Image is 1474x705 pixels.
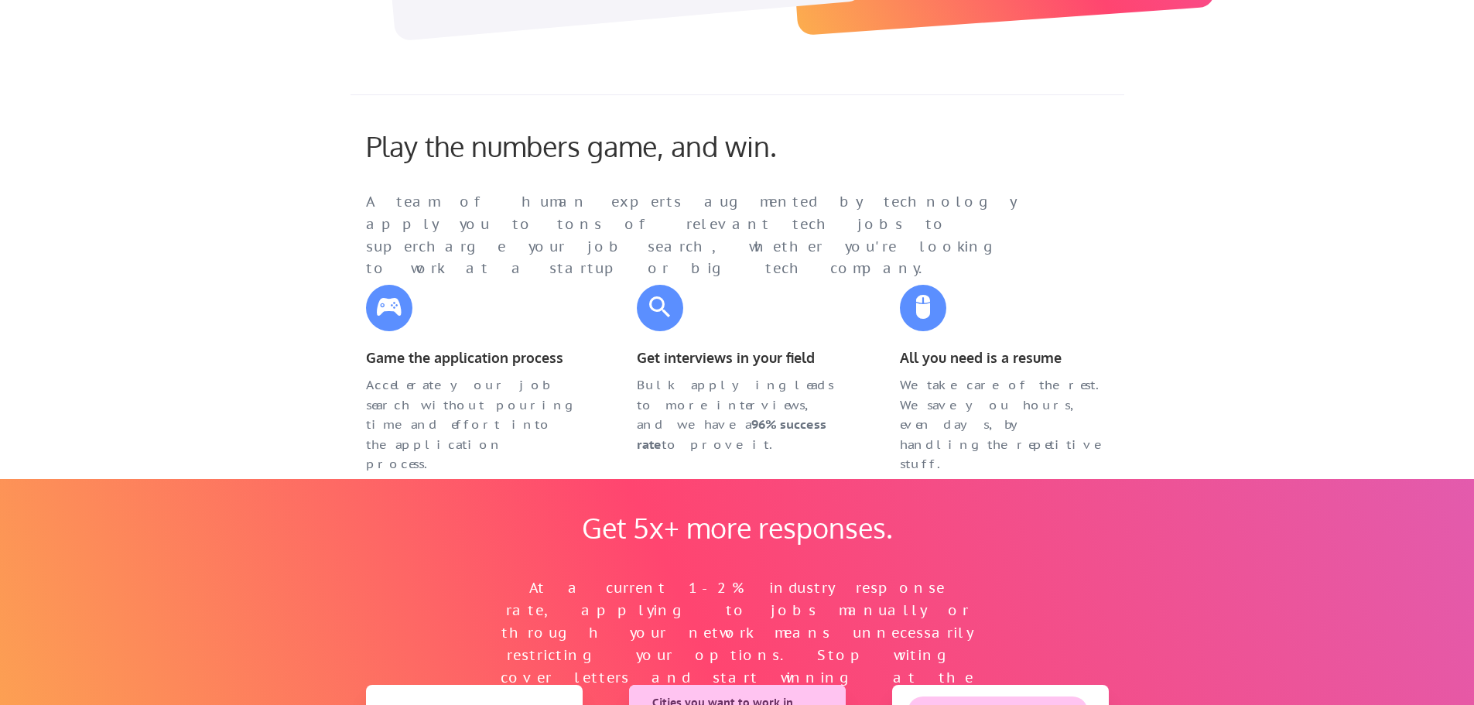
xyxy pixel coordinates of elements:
[637,375,846,454] div: Bulk applying leads to more interviews, and we have a to prove it.
[366,191,1047,280] div: A team of human experts augmented by technology apply you to tons of relevant tech jobs to superc...
[900,347,1109,369] div: All you need is a resume
[567,511,908,544] div: Get 5x+ more responses.
[366,375,575,474] div: Accelerate your job search without pouring time and effort into the application process.
[637,347,846,369] div: Get interviews in your field
[366,129,846,163] div: Play the numbers game, and win.
[637,416,829,452] strong: 96% success rate
[900,375,1109,474] div: We take care of the rest. We save you hours, even days, by handling the repetitive stuff.
[366,347,575,369] div: Game the application process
